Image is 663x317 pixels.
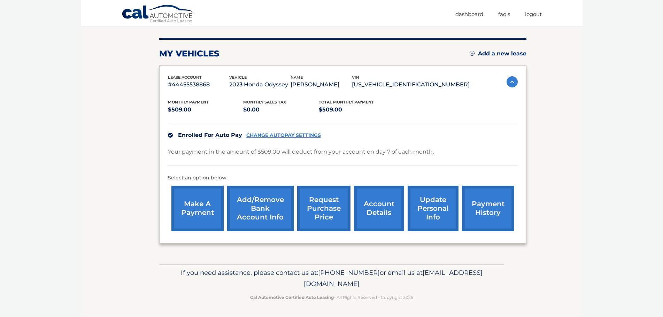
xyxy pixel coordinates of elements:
[507,76,518,87] img: accordion-active.svg
[229,75,247,80] span: vehicle
[168,147,434,157] p: Your payment in the amount of $509.00 will deduct from your account on day 7 of each month.
[227,186,294,231] a: Add/Remove bank account info
[470,50,526,57] a: Add a new lease
[250,295,334,300] strong: Cal Automotive Certified Auto Leasing
[168,105,244,115] p: $509.00
[297,186,350,231] a: request purchase price
[168,100,209,105] span: Monthly Payment
[318,269,380,277] span: [PHONE_NUMBER]
[319,100,374,105] span: Total Monthly Payment
[525,8,542,20] a: Logout
[408,186,458,231] a: update personal info
[168,80,229,90] p: #44455538868
[122,5,195,25] a: Cal Automotive
[354,186,404,231] a: account details
[159,48,219,59] h2: my vehicles
[164,294,500,301] p: - All Rights Reserved - Copyright 2025
[168,174,518,182] p: Select an option below:
[168,133,173,138] img: check.svg
[455,8,483,20] a: Dashboard
[291,75,303,80] span: name
[498,8,510,20] a: FAQ's
[168,75,202,80] span: lease account
[352,75,359,80] span: vin
[171,186,224,231] a: make a payment
[164,267,500,289] p: If you need assistance, please contact us at: or email us at
[243,100,286,105] span: Monthly sales Tax
[352,80,470,90] p: [US_VEHICLE_IDENTIFICATION_NUMBER]
[462,186,514,231] a: payment history
[229,80,291,90] p: 2023 Honda Odyssey
[246,132,321,138] a: CHANGE AUTOPAY SETTINGS
[243,105,319,115] p: $0.00
[178,132,242,138] span: Enrolled For Auto Pay
[470,51,475,56] img: add.svg
[291,80,352,90] p: [PERSON_NAME]
[319,105,394,115] p: $509.00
